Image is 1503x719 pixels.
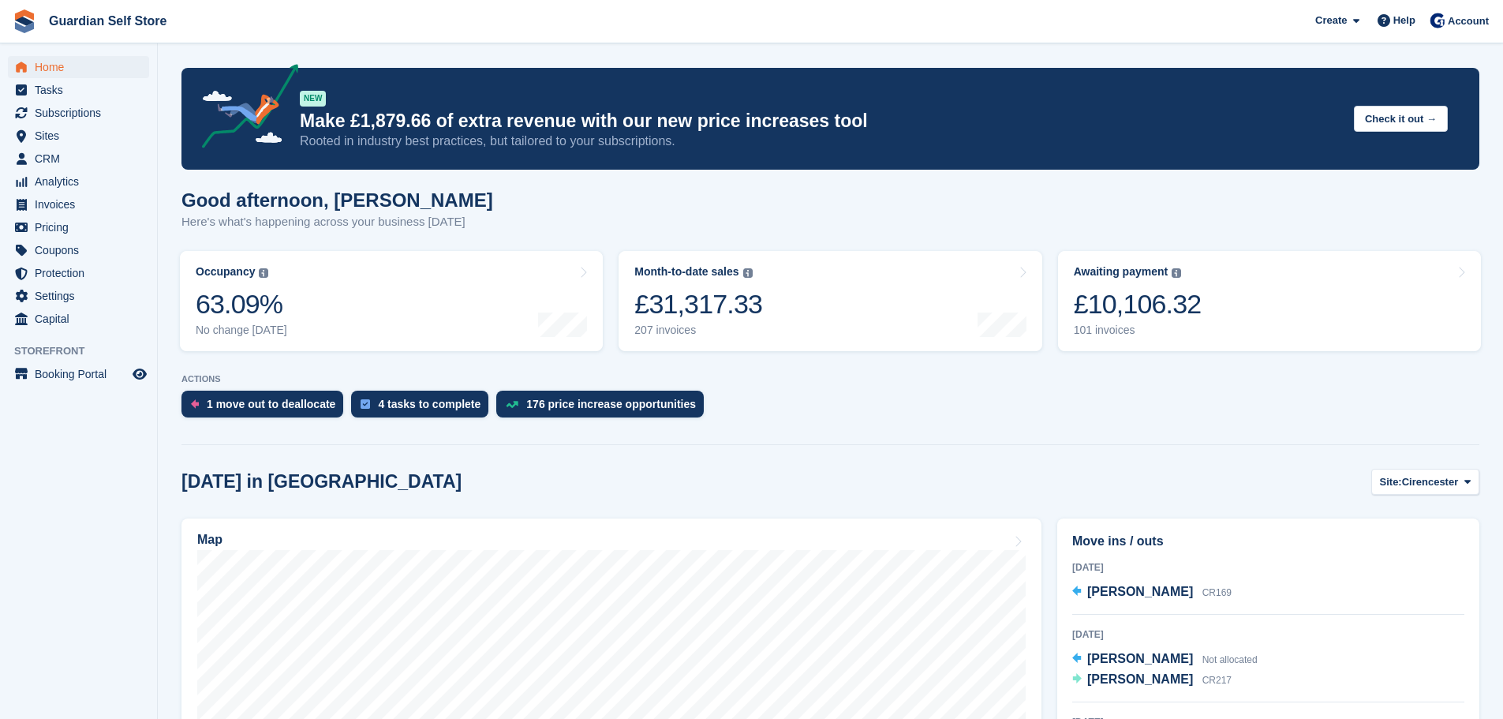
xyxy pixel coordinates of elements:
[35,308,129,330] span: Capital
[634,265,738,279] div: Month-to-date sales
[1072,650,1258,670] a: [PERSON_NAME] Not allocated
[197,533,222,547] h2: Map
[634,324,762,337] div: 207 invoices
[181,374,1479,384] p: ACTIONS
[8,102,149,124] a: menu
[8,170,149,193] a: menu
[189,64,299,154] img: price-adjustments-announcement-icon-8257ccfd72463d97f412b2fc003d46551f7dbcb40ab6d574587a9cd5c0d94...
[8,363,149,385] a: menu
[13,9,36,33] img: stora-icon-8386f47178a22dfd0bd8f6a31ec36ba5ce8667c1dd55bd0f319d3a0aa187defe.svg
[181,471,462,492] h2: [DATE] in [GEOGRAPHIC_DATA]
[619,251,1041,351] a: Month-to-date sales £31,317.33 207 invoices
[8,239,149,261] a: menu
[35,216,129,238] span: Pricing
[181,189,493,211] h1: Good afternoon, [PERSON_NAME]
[1087,585,1193,598] span: [PERSON_NAME]
[1393,13,1415,28] span: Help
[1087,652,1193,665] span: [PERSON_NAME]
[8,285,149,307] a: menu
[8,308,149,330] a: menu
[35,239,129,261] span: Coupons
[1072,560,1464,575] div: [DATE]
[1058,251,1481,351] a: Awaiting payment £10,106.32 101 invoices
[1072,670,1232,691] a: [PERSON_NAME] CR217
[8,125,149,147] a: menu
[196,265,255,279] div: Occupancy
[1371,469,1479,495] button: Site: Cirencester
[1202,675,1232,686] span: CR217
[196,288,287,320] div: 63.09%
[351,391,496,425] a: 4 tasks to complete
[35,125,129,147] span: Sites
[1087,672,1193,686] span: [PERSON_NAME]
[35,148,129,170] span: CRM
[181,213,493,231] p: Here's what's happening across your business [DATE]
[1354,106,1448,132] button: Check it out →
[1315,13,1347,28] span: Create
[1074,288,1202,320] div: £10,106.32
[1072,582,1232,603] a: [PERSON_NAME] CR169
[35,363,129,385] span: Booking Portal
[35,102,129,124] span: Subscriptions
[180,251,603,351] a: Occupancy 63.09% No change [DATE]
[300,110,1341,133] p: Make £1,879.66 of extra revenue with our new price increases tool
[181,391,351,425] a: 1 move out to deallocate
[1074,324,1202,337] div: 101 invoices
[191,399,199,409] img: move_outs_to_deallocate_icon-f764333ba52eb49d3ac5e1228854f67142a1ed5810a6f6cc68b1a99e826820c5.svg
[8,79,149,101] a: menu
[130,365,149,384] a: Preview store
[378,398,480,410] div: 4 tasks to complete
[1430,13,1445,28] img: Tom Scott
[526,398,696,410] div: 176 price increase opportunities
[8,56,149,78] a: menu
[496,391,712,425] a: 176 price increase opportunities
[259,268,268,278] img: icon-info-grey-7440780725fd019a000dd9b08b2336e03edf1995a4989e88bcd33f0948082b44.svg
[196,324,287,337] div: No change [DATE]
[43,8,173,34] a: Guardian Self Store
[1172,268,1181,278] img: icon-info-grey-7440780725fd019a000dd9b08b2336e03edf1995a4989e88bcd33f0948082b44.svg
[207,398,335,410] div: 1 move out to deallocate
[35,262,129,284] span: Protection
[35,193,129,215] span: Invoices
[300,91,326,107] div: NEW
[35,56,129,78] span: Home
[300,133,1341,150] p: Rooted in industry best practices, but tailored to your subscriptions.
[8,193,149,215] a: menu
[1380,474,1402,490] span: Site:
[506,401,518,408] img: price_increase_opportunities-93ffe204e8149a01c8c9dc8f82e8f89637d9d84a8eef4429ea346261dce0b2c0.svg
[14,343,157,359] span: Storefront
[634,288,762,320] div: £31,317.33
[8,148,149,170] a: menu
[35,285,129,307] span: Settings
[35,79,129,101] span: Tasks
[1402,474,1459,490] span: Cirencester
[8,262,149,284] a: menu
[1202,654,1258,665] span: Not allocated
[1072,532,1464,551] h2: Move ins / outs
[1072,627,1464,642] div: [DATE]
[1448,13,1489,29] span: Account
[1074,265,1168,279] div: Awaiting payment
[8,216,149,238] a: menu
[361,399,370,409] img: task-75834270c22a3079a89374b754ae025e5fb1db73e45f91037f5363f120a921f8.svg
[1202,587,1232,598] span: CR169
[743,268,753,278] img: icon-info-grey-7440780725fd019a000dd9b08b2336e03edf1995a4989e88bcd33f0948082b44.svg
[35,170,129,193] span: Analytics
